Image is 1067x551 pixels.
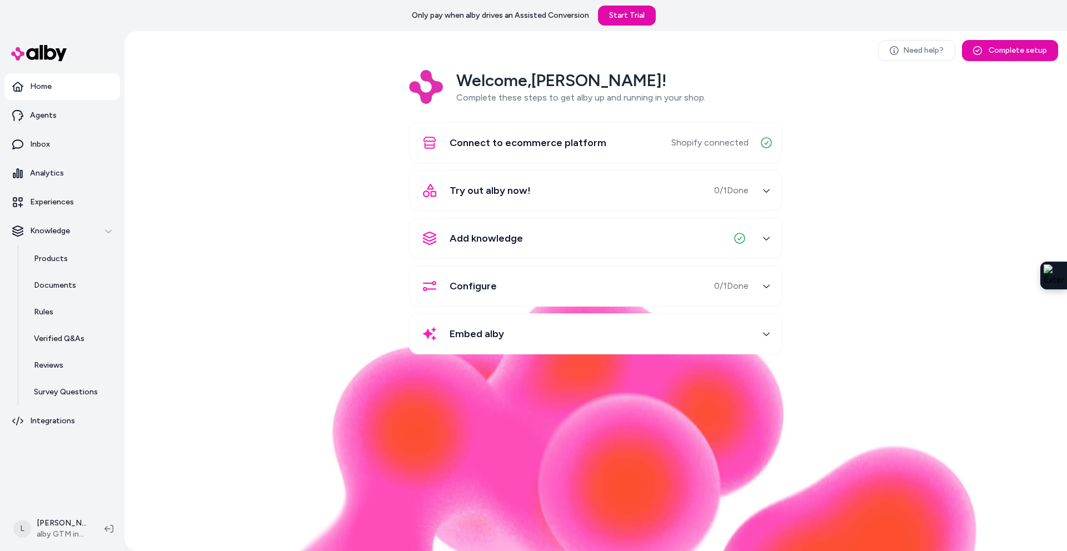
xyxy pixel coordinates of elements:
[4,408,120,434] a: Integrations
[4,73,120,100] a: Home
[450,326,504,342] span: Embed alby
[23,272,120,299] a: Documents
[962,40,1058,61] button: Complete setup
[450,135,606,151] span: Connect to ecommerce platform
[714,184,749,197] span: 0 / 1 Done
[30,197,74,208] p: Experiences
[4,189,120,216] a: Experiences
[23,246,120,272] a: Products
[34,253,68,264] p: Products
[37,518,87,529] p: [PERSON_NAME]
[450,278,497,294] span: Configure
[30,110,57,121] p: Agents
[23,352,120,379] a: Reviews
[34,307,53,318] p: Rules
[416,129,775,156] button: Connect to ecommerce platformShopify connected
[412,10,589,21] p: Only pay when alby drives an Assisted Conversion
[37,529,87,540] span: alby GTM internal
[4,160,120,187] a: Analytics
[7,511,96,547] button: L[PERSON_NAME]alby GTM internal
[714,279,749,293] span: 0 / 1 Done
[34,333,84,344] p: Verified Q&As
[23,379,120,405] a: Survey Questions
[671,136,749,149] span: Shopify connected
[30,226,70,237] p: Knowledge
[416,273,775,299] button: Configure0/1Done
[450,183,531,198] span: Try out alby now!
[11,45,67,61] img: alby Logo
[598,6,656,26] a: Start Trial
[456,92,706,103] span: Complete these steps to get alby up and running in your shop.
[23,325,120,352] a: Verified Q&As
[878,40,955,61] a: Need help?
[30,139,50,150] p: Inbox
[30,415,75,427] p: Integrations
[416,177,775,204] button: Try out alby now!0/1Done
[456,70,706,91] h2: Welcome, [PERSON_NAME] !
[23,299,120,325] a: Rules
[416,320,775,347] button: Embed alby
[30,168,64,179] p: Analytics
[13,520,31,538] span: L
[34,280,76,291] p: Documents
[4,218,120,244] button: Knowledge
[416,225,775,252] button: Add knowledge
[1044,264,1064,287] img: Extension Icon
[34,387,98,398] p: Survey Questions
[4,102,120,129] a: Agents
[409,70,443,104] img: Logo
[213,286,978,551] img: alby Bubble
[34,360,63,371] p: Reviews
[450,231,523,246] span: Add knowledge
[4,131,120,158] a: Inbox
[30,81,52,92] p: Home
